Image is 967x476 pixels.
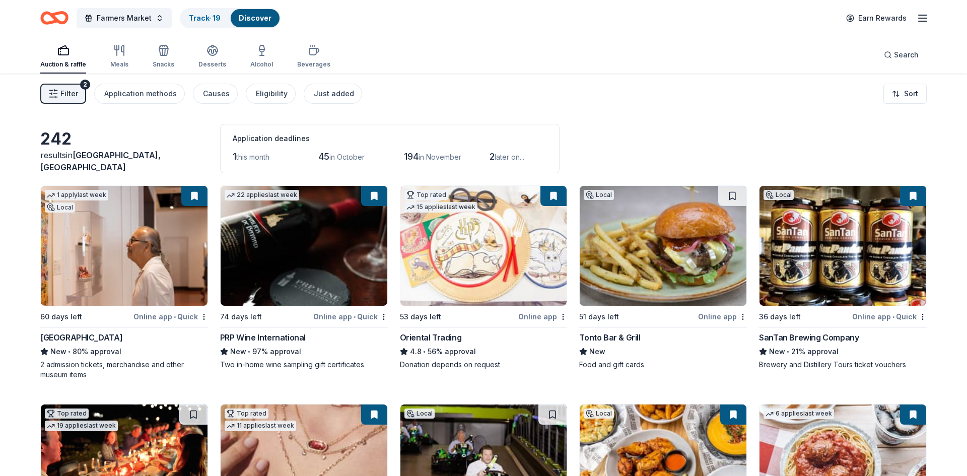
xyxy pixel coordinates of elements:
[60,88,78,100] span: Filter
[40,84,86,104] button: Filter2
[589,346,605,358] span: New
[518,310,567,323] div: Online app
[41,186,208,306] img: Image for Heard Museum
[233,151,236,162] span: 1
[40,185,208,380] a: Image for Heard Museum1 applylast weekLocal60 days leftOnline app•Quick[GEOGRAPHIC_DATA]New•80% a...
[759,360,927,370] div: Brewery and Distillery Tours ticket vouchers
[45,421,118,431] div: 19 applies last week
[94,84,185,104] button: Application methods
[45,409,89,419] div: Top rated
[40,149,208,173] div: results
[400,311,441,323] div: 53 days left
[764,409,834,419] div: 6 applies last week
[256,88,288,100] div: Eligibility
[198,40,226,74] button: Desserts
[189,14,221,22] a: Track· 19
[248,348,250,356] span: •
[68,348,71,356] span: •
[246,84,296,104] button: Eligibility
[892,313,894,321] span: •
[495,153,524,161] span: later on...
[698,310,747,323] div: Online app
[400,331,462,344] div: Oriental Trading
[400,346,568,358] div: 56% approval
[400,186,567,306] img: Image for Oriental Trading
[236,153,269,161] span: this month
[45,202,75,213] div: Local
[40,129,208,149] div: 242
[40,150,161,172] span: in
[40,6,68,30] a: Home
[97,12,152,24] span: Farmers Market
[759,331,859,344] div: SanTan Brewing Company
[110,60,128,69] div: Meals
[404,151,419,162] span: 194
[404,190,448,200] div: Top rated
[220,311,262,323] div: 74 days left
[110,40,128,74] button: Meals
[787,348,790,356] span: •
[404,409,435,419] div: Local
[203,88,230,100] div: Causes
[239,14,271,22] a: Discover
[104,88,177,100] div: Application methods
[759,185,927,370] a: Image for SanTan Brewing CompanyLocal36 days leftOnline app•QuickSanTan Brewing CompanyNew•21% ap...
[580,186,746,306] img: Image for Tonto Bar & Grill
[45,190,108,200] div: 1 apply last week
[759,346,927,358] div: 21% approval
[314,88,354,100] div: Just added
[852,310,927,323] div: Online app Quick
[198,60,226,69] div: Desserts
[250,40,273,74] button: Alcohol
[840,9,913,27] a: Earn Rewards
[220,346,388,358] div: 97% approval
[153,40,174,74] button: Snacks
[876,45,927,65] button: Search
[225,409,268,419] div: Top rated
[220,360,388,370] div: Two in-home wine sampling gift certificates
[133,310,208,323] div: Online app Quick
[297,60,330,69] div: Beverages
[354,313,356,321] span: •
[904,88,918,100] span: Sort
[40,60,86,69] div: Auction & raffle
[174,313,176,321] span: •
[250,60,273,69] div: Alcohol
[225,190,299,200] div: 22 applies last week
[769,346,785,358] span: New
[40,346,208,358] div: 80% approval
[40,311,82,323] div: 60 days left
[297,40,330,74] button: Beverages
[490,151,495,162] span: 2
[40,150,161,172] span: [GEOGRAPHIC_DATA], [GEOGRAPHIC_DATA]
[77,8,172,28] button: Farmers Market
[764,190,794,200] div: Local
[193,84,238,104] button: Causes
[40,40,86,74] button: Auction & raffle
[221,186,387,306] img: Image for PRP Wine International
[400,185,568,370] a: Image for Oriental TradingTop rated15 applieslast week53 days leftOnline appOriental Trading4.8•5...
[233,132,547,145] div: Application deadlines
[50,346,66,358] span: New
[579,360,747,370] div: Food and gift cards
[423,348,426,356] span: •
[759,311,801,323] div: 36 days left
[579,185,747,370] a: Image for Tonto Bar & GrillLocal51 days leftOnline appTonto Bar & GrillNewFood and gift cards
[584,190,614,200] div: Local
[80,80,90,90] div: 2
[180,8,281,28] button: Track· 19Discover
[225,421,296,431] div: 11 applies last week
[759,186,926,306] img: Image for SanTan Brewing Company
[419,153,461,161] span: in November
[153,60,174,69] div: Snacks
[410,346,422,358] span: 4.8
[584,409,614,419] div: Local
[40,360,208,380] div: 2 admission tickets, merchandise and other museum items
[313,310,388,323] div: Online app Quick
[318,151,329,162] span: 45
[220,185,388,370] a: Image for PRP Wine International22 applieslast week74 days leftOnline app•QuickPRP Wine Internati...
[230,346,246,358] span: New
[220,331,306,344] div: PRP Wine International
[579,311,619,323] div: 51 days left
[329,153,365,161] span: in October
